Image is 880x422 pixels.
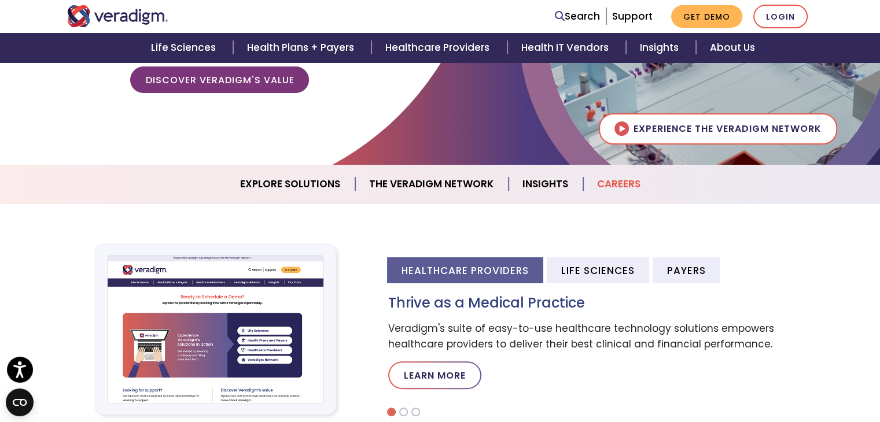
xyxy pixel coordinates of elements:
[226,169,355,199] a: Explore Solutions
[388,295,813,312] h3: Thrive as a Medical Practice
[388,321,813,352] p: Veradigm's suite of easy-to-use healthcare technology solutions empowers healthcare providers to ...
[509,169,583,199] a: Insights
[130,66,309,93] a: Discover Veradigm's Value
[753,5,808,28] a: Login
[137,33,233,62] a: Life Sciences
[626,33,696,62] a: Insights
[547,257,649,283] li: Life Sciences
[507,33,626,62] a: Health IT Vendors
[671,5,742,28] a: Get Demo
[371,33,507,62] a: Healthcare Providers
[555,9,600,24] a: Search
[388,361,481,389] a: Learn More
[6,388,34,416] button: Open CMP widget
[67,5,168,27] img: Veradigm logo
[583,169,654,199] a: Careers
[355,169,509,199] a: The Veradigm Network
[387,257,543,283] li: Healthcare Providers
[696,33,769,62] a: About Us
[653,257,720,283] li: Payers
[233,33,371,62] a: Health Plans + Payers
[612,9,653,23] a: Support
